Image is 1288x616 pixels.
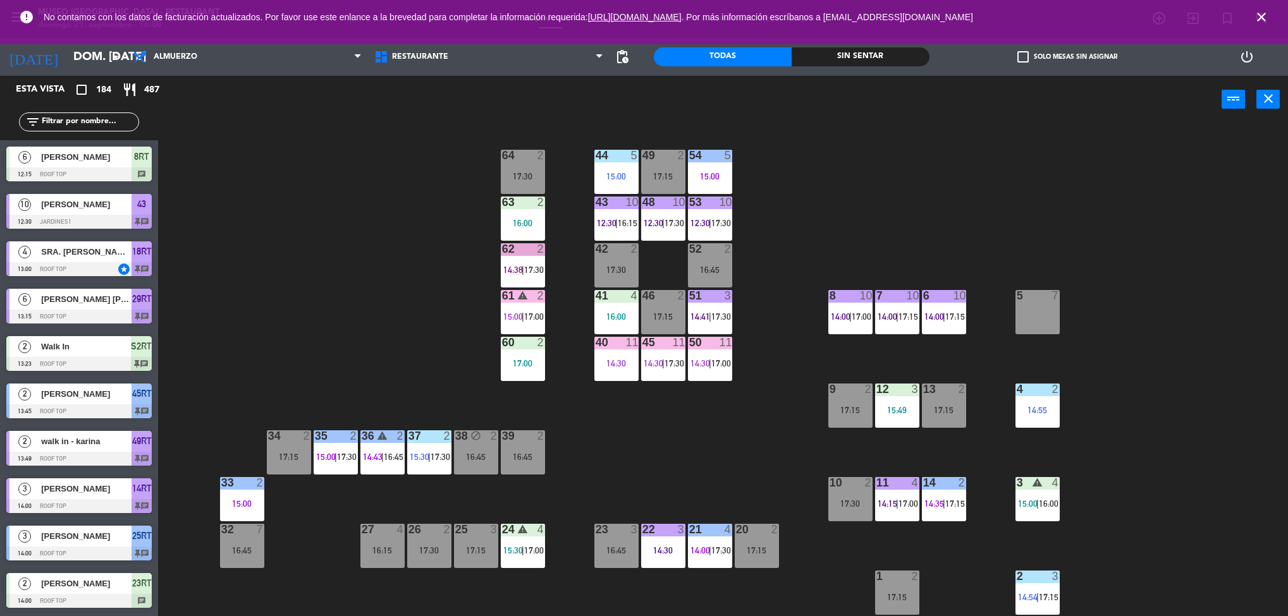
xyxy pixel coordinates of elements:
[689,150,690,161] div: 54
[899,311,918,322] span: 17:15
[18,388,31,401] span: 2
[501,172,545,181] div: 17:30
[678,150,685,161] div: 2
[108,49,123,64] i: arrow_drop_down
[690,218,710,228] span: 12:30
[662,358,665,368] span: |
[615,49,630,64] span: pending_actions
[502,337,503,348] div: 60
[631,243,639,255] div: 2
[709,218,711,228] span: |
[524,545,544,555] span: 17:00
[131,339,152,354] span: S2RT
[923,290,924,301] div: 6
[1032,477,1043,488] i: warning
[922,406,966,414] div: 17:15
[384,452,403,462] span: 16:45
[673,337,685,348] div: 11
[1017,51,1117,63] label: Solo mesas sin asignar
[470,430,481,441] i: block
[688,265,732,274] div: 16:45
[1017,51,1029,63] span: check_box_outline_blank
[408,524,409,535] div: 26
[1039,498,1058,509] span: 16:00
[454,546,498,555] div: 17:15
[725,243,732,255] div: 2
[19,9,34,25] i: error
[735,546,779,555] div: 17:15
[831,311,850,322] span: 14:00
[41,245,132,258] span: SRA. [PERSON_NAME]
[896,498,899,509] span: |
[907,290,919,301] div: 10
[594,546,639,555] div: 16:45
[360,546,405,555] div: 16:15
[945,498,965,509] span: 17:15
[524,265,544,275] span: 17:30
[830,383,830,395] div: 9
[642,196,643,208] div: 48
[18,198,31,211] span: 10
[959,383,966,395] div: 2
[144,83,159,97] span: 487
[631,150,639,161] div: 5
[654,47,792,66] div: Todas
[594,359,639,368] div: 14:30
[350,430,358,442] div: 2
[397,524,405,535] div: 4
[455,430,456,442] div: 38
[912,571,919,582] div: 2
[682,12,973,22] a: . Por más información escríbanos a [EMAIL_ADDRESS][DOMAIN_NAME]
[642,150,643,161] div: 49
[18,293,31,306] span: 6
[502,243,503,255] div: 62
[631,524,639,535] div: 3
[1256,90,1280,109] button: close
[690,311,710,322] span: 14:41
[1222,90,1245,109] button: power_input
[1261,91,1276,106] i: close
[771,524,779,535] div: 2
[41,293,132,306] span: [PERSON_NAME] [PERSON_NAME]
[257,477,264,488] div: 2
[41,482,132,495] span: [PERSON_NAME]
[615,218,618,228] span: |
[132,386,152,401] span: 45RT
[588,12,682,22] a: [URL][DOMAIN_NAME]
[74,82,89,97] i: crop_square
[428,452,431,462] span: |
[709,311,711,322] span: |
[689,290,690,301] div: 51
[41,150,132,164] span: [PERSON_NAME]
[736,524,737,535] div: 20
[132,244,152,259] span: 18RT
[407,546,451,555] div: 17:30
[431,452,450,462] span: 17:30
[865,477,873,488] div: 2
[626,337,639,348] div: 11
[688,172,732,181] div: 15:00
[711,218,731,228] span: 17:30
[725,290,732,301] div: 3
[18,483,31,495] span: 3
[792,47,929,66] div: Sin sentar
[267,452,311,461] div: 17:15
[876,383,877,395] div: 12
[132,481,152,496] span: 14RT
[502,524,503,535] div: 24
[268,430,269,442] div: 34
[689,243,690,255] div: 52
[381,452,384,462] span: |
[631,290,639,301] div: 4
[444,430,451,442] div: 2
[899,498,918,509] span: 17:00
[502,196,503,208] div: 63
[923,383,924,395] div: 13
[491,524,498,535] div: 3
[711,358,731,368] span: 17:00
[954,290,966,301] div: 10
